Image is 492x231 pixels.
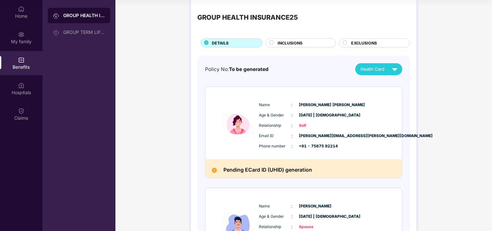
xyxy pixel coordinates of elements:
span: : [291,101,293,108]
img: svg+xml;base64,PHN2ZyB3aWR0aD0iMjAiIGhlaWdodD0iMjAiIHZpZXdCb3g9IjAgMCAyMCAyMCIgZmlsbD0ibm9uZSIgeG... [18,31,25,38]
span: Phone number [259,143,291,149]
img: svg+xml;base64,PHN2ZyB3aWR0aD0iMjAiIGhlaWdodD0iMjAiIHZpZXdCb3g9IjAgMCAyMCAyMCIgZmlsbD0ibm9uZSIgeG... [53,29,59,36]
img: svg+xml;base64,PHN2ZyBpZD0iSG9tZSIgeG1sbnM9Imh0dHA6Ly93d3cudzMub3JnLzIwMDAvc3ZnIiB3aWR0aD0iMjAiIG... [18,6,25,12]
span: : [291,122,293,129]
span: [DATE] | [DEMOGRAPHIC_DATA] [299,214,331,220]
div: GROUP HEALTH INSURANCE25 [197,12,298,23]
img: svg+xml;base64,PHN2ZyBpZD0iQ2xhaW0iIHhtbG5zPSJodHRwOi8vd3d3LnczLm9yZy8yMDAwL3N2ZyIgd2lkdGg9IjIwIi... [18,108,25,114]
span: : [291,223,293,230]
div: Policy No: [205,65,269,73]
span: DETAILS [212,40,229,46]
img: icon [219,95,258,152]
span: : [291,213,293,220]
img: Pending [212,168,217,173]
span: EXCLUSIONS [351,40,377,46]
span: Relationship [259,123,291,129]
span: Age & Gender [259,112,291,118]
span: Health Card [360,66,384,73]
img: svg+xml;base64,PHN2ZyB3aWR0aD0iMjAiIGhlaWdodD0iMjAiIHZpZXdCb3g9IjAgMCAyMCAyMCIgZmlsbD0ibm9uZSIgeG... [53,13,59,19]
span: Name [259,203,291,209]
span: [DATE] | [DEMOGRAPHIC_DATA] [299,112,331,118]
img: svg+xml;base64,PHN2ZyBpZD0iQmVuZWZpdHMiIHhtbG5zPSJodHRwOi8vd3d3LnczLm9yZy8yMDAwL3N2ZyIgd2lkdGg9Ij... [18,57,25,63]
img: svg+xml;base64,PHN2ZyBpZD0iSG9zcGl0YWxzIiB4bWxucz0iaHR0cDovL3d3dy53My5vcmcvMjAwMC9zdmciIHdpZHRoPS... [18,82,25,89]
div: GROUP HEALTH INSURANCE25 [63,12,105,19]
span: [PERSON_NAME] [299,203,331,209]
button: Health Card [355,63,402,75]
span: Age & Gender [259,214,291,220]
span: [PERSON_NAME] [PERSON_NAME] [299,102,331,108]
span: : [291,143,293,150]
span: Email ID [259,133,291,139]
span: Name [259,102,291,108]
span: INCLUSIONS [278,40,303,46]
span: : [291,132,293,139]
img: svg+xml;base64,PHN2ZyB4bWxucz0iaHR0cDovL3d3dy53My5vcmcvMjAwMC9zdmciIHZpZXdCb3g9IjAgMCAyNCAyNCIgd2... [389,64,400,75]
span: : [291,203,293,210]
span: [PERSON_NAME][EMAIL_ADDRESS][PERSON_NAME][DOMAIN_NAME] [299,133,331,139]
span: Self [299,123,331,129]
div: GROUP TERM LIFE INSURANCE [63,30,105,35]
span: +91 - 75675 92214 [299,143,331,149]
span: : [291,112,293,119]
span: Relationship [259,224,291,230]
span: To be generated [229,66,269,72]
span: Spouse [299,224,331,230]
h2: Pending ECard ID (UHID) generation [223,166,312,175]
